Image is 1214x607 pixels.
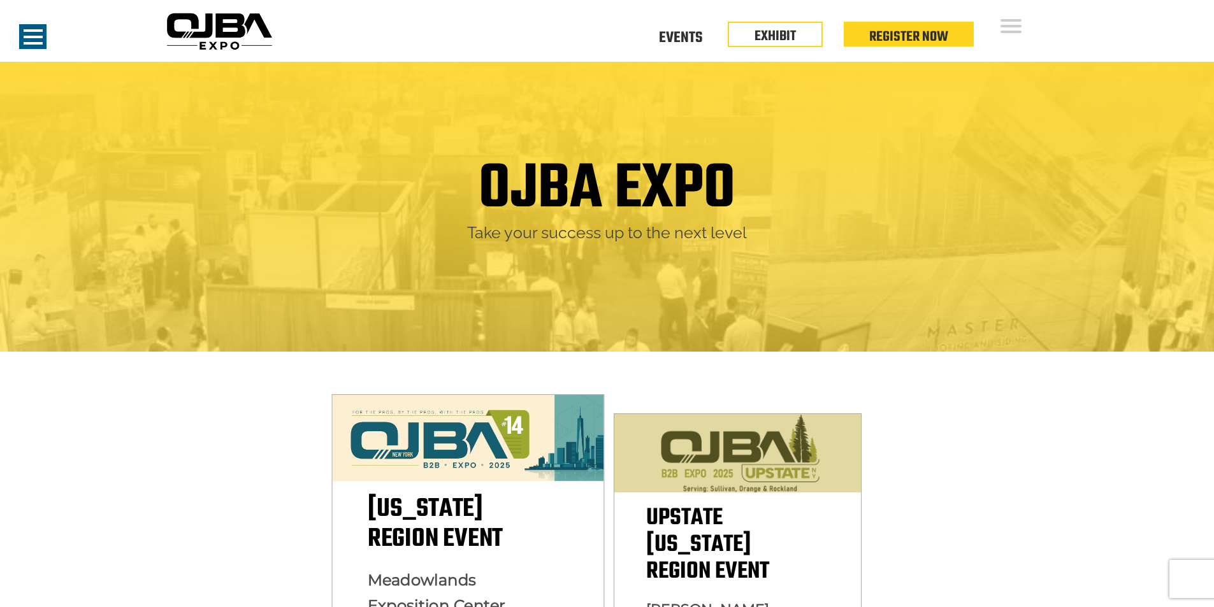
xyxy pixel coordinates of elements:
[755,25,796,47] a: EXHIBIT
[171,222,1044,243] h2: Take your success up to the next level
[869,26,948,48] a: Register Now
[479,157,735,222] h1: OJBA EXPO
[646,500,769,590] span: Upstate [US_STATE] Region Event
[367,489,502,559] span: [US_STATE] Region Event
